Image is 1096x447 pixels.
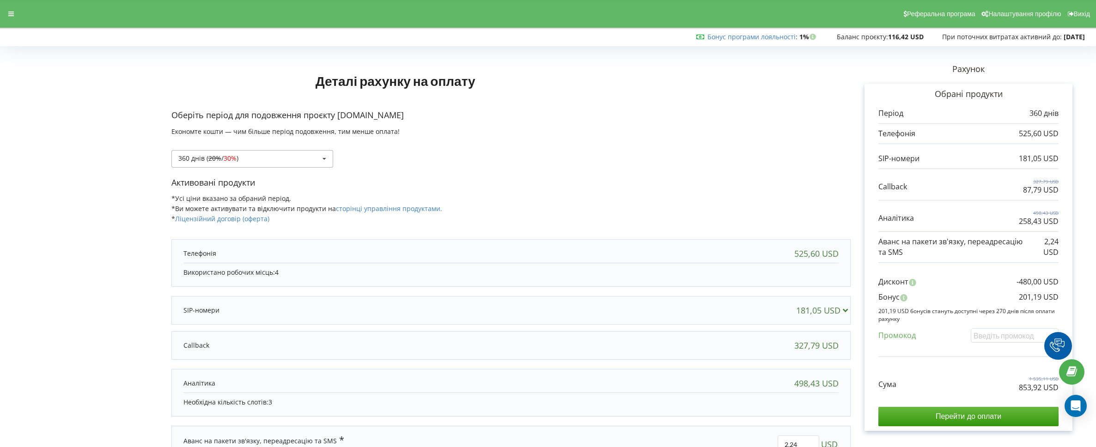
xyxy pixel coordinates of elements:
[183,249,216,258] p: Телефонія
[175,214,269,223] a: Ліцензійний договір (оферта)
[1019,375,1059,382] p: 1 535,11 USD
[878,128,915,139] p: Телефонія
[888,32,924,41] strong: 116,42 USD
[183,268,839,277] p: Використано робочих місць:
[171,109,851,121] p: Оберіть період для подовження проєкту [DOMAIN_NAME]
[878,153,919,164] p: SIP-номери
[878,213,914,223] p: Аналітика
[878,330,916,341] p: Промокод
[1019,210,1059,216] p: 498,43 USD
[178,155,238,162] div: 360 днів ( / )
[183,398,839,407] p: Необхідна кількість слотів:
[878,88,1059,100] p: Обрані продукти
[794,379,839,388] div: 498,43 USD
[707,32,798,41] span: :
[1030,236,1059,258] p: 2,24 USD
[171,127,400,136] span: Економте кошти — чим більше період подовження, тим менше оплата!
[183,306,219,315] p: SIP-номери
[942,32,1062,41] span: При поточних витратах активний до:
[1019,292,1059,302] p: 201,19 USD
[1019,382,1059,393] p: 853,92 USD
[707,32,796,41] a: Бонус програми лояльності
[1017,277,1059,287] p: -480,00 USD
[275,268,279,277] span: 4
[878,407,1059,426] input: Перейти до оплати
[796,306,852,315] div: 181,05 USD
[878,292,900,302] p: Бонус
[971,328,1059,343] input: Введіть промокод
[878,181,907,192] p: Callback
[1029,108,1059,119] p: 360 днів
[183,435,344,446] div: Аванс на пакети зв'язку, переадресацію та SMS
[1023,178,1059,185] p: 327,79 USD
[1023,185,1059,195] p: 87,79 USD
[1019,153,1059,164] p: 181,05 USD
[837,32,888,41] span: Баланс проєкту:
[224,154,237,163] span: 30%
[171,204,442,213] span: *Ви можете активувати та відключити продукти на
[878,379,896,390] p: Сума
[268,398,272,406] span: 3
[183,379,215,388] p: Аналітика
[878,236,1030,258] p: Аванс на пакети зв'язку, переадресацію та SMS
[1019,128,1059,139] p: 525,60 USD
[988,10,1061,18] span: Налаштування профілю
[794,341,839,350] div: 327,79 USD
[878,108,903,119] p: Період
[208,154,221,163] s: 20%
[851,63,1086,75] p: Рахунок
[1019,216,1059,227] p: 258,43 USD
[171,59,620,103] h1: Деталі рахунку на оплату
[878,277,908,287] p: Дисконт
[171,177,851,189] p: Активовані продукти
[878,307,1059,323] p: 201,19 USD бонусів стануть доступні через 270 днів після оплати рахунку
[183,341,209,350] p: Callback
[799,32,818,41] strong: 1%
[171,194,291,203] span: *Усі ціни вказано за обраний період.
[336,204,442,213] a: сторінці управління продуктами.
[907,10,975,18] span: Реферальна програма
[1064,32,1085,41] strong: [DATE]
[1074,10,1090,18] span: Вихід
[1065,395,1087,417] div: Open Intercom Messenger
[794,249,839,258] div: 525,60 USD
